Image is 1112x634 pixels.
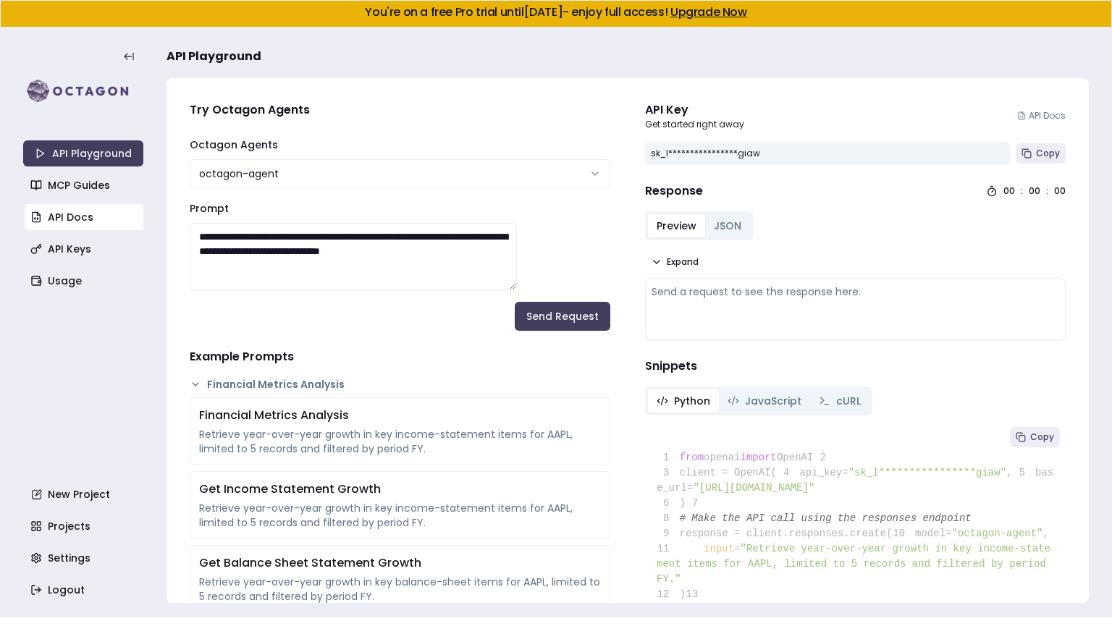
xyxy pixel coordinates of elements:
[25,268,145,294] a: Usage
[799,467,848,478] span: api_key=
[190,201,229,216] label: Prompt
[23,140,143,166] a: API Playground
[190,348,610,365] h4: Example Prompts
[1017,110,1066,122] a: API Docs
[1010,427,1060,447] button: Copy
[686,496,709,511] span: 7
[657,541,680,557] span: 11
[1016,143,1066,164] button: Copy
[199,407,601,424] div: Financial Metrics Analysis
[836,394,861,408] span: cURL
[1012,465,1035,481] span: 5
[657,511,680,526] span: 8
[648,214,705,237] button: Preview
[777,465,800,481] span: 4
[190,101,610,119] h4: Try Octagon Agents
[704,452,740,463] span: openai
[657,465,680,481] span: 3
[167,48,261,65] span: API Playground
[670,4,747,20] a: Upgrade Now
[1054,185,1066,197] div: 00
[199,481,601,498] div: Get Income Statement Growth
[734,543,740,554] span: =
[657,588,686,600] span: )
[680,452,704,463] span: from
[741,452,777,463] span: import
[893,526,916,541] span: 10
[705,214,750,237] button: JSON
[1046,185,1048,197] div: :
[23,77,143,106] img: logo-rect-yK7x_WSZ.svg
[813,450,836,465] span: 2
[199,554,601,572] div: Get Balance Sheet Statement Growth
[645,101,744,119] div: API Key
[777,452,813,463] span: OpenAI
[645,358,1066,375] h4: Snippets
[199,501,601,530] div: Retrieve year-over-year growth in key income-statement items for AAPL, limited to 5 records and f...
[657,526,680,541] span: 9
[704,543,734,554] span: input
[657,467,777,478] span: client = OpenAI(
[657,496,680,511] span: 6
[745,394,801,408] span: JavaScript
[915,528,951,539] span: model=
[1006,467,1012,478] span: ,
[951,528,1042,539] span: "octagon-agent"
[657,528,893,539] span: response = client.responses.create(
[25,545,145,571] a: Settings
[25,577,145,603] a: Logout
[199,575,601,604] div: Retrieve year-over-year growth in key balance-sheet items for AAPL, limited to 5 records and filt...
[515,302,610,331] button: Send Request
[657,450,680,465] span: 1
[680,512,972,524] span: # Make the API call using the responses endpoint
[657,587,680,602] span: 12
[25,481,145,507] a: New Project
[1030,431,1054,443] span: Copy
[645,182,703,200] h4: Response
[190,377,610,392] button: Financial Metrics Analysis
[12,7,1100,18] h5: You're on a free Pro trial until [DATE] - enjoy full access!
[645,252,704,272] button: Expand
[1043,528,1049,539] span: ,
[1036,148,1060,159] span: Copy
[657,543,1052,585] span: "Retrieve year-over-year growth in key income-statement items for AAPL, limited to 5 records and ...
[199,427,601,456] div: Retrieve year-over-year growth in key income-statement items for AAPL, limited to 5 records and f...
[1003,185,1015,197] div: 00
[693,482,814,494] span: "[URL][DOMAIN_NAME]"
[1021,185,1023,197] div: :
[657,497,686,509] span: )
[25,204,145,230] a: API Docs
[645,119,744,130] p: Get started right away
[1029,185,1040,197] div: 00
[667,256,699,268] span: Expand
[674,394,710,408] span: Python
[652,284,1059,299] div: Send a request to see the response here.
[25,172,145,198] a: MCP Guides
[25,513,145,539] a: Projects
[25,236,145,262] a: API Keys
[686,587,709,602] span: 13
[190,138,278,152] label: Octagon Agents
[657,602,680,617] span: 14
